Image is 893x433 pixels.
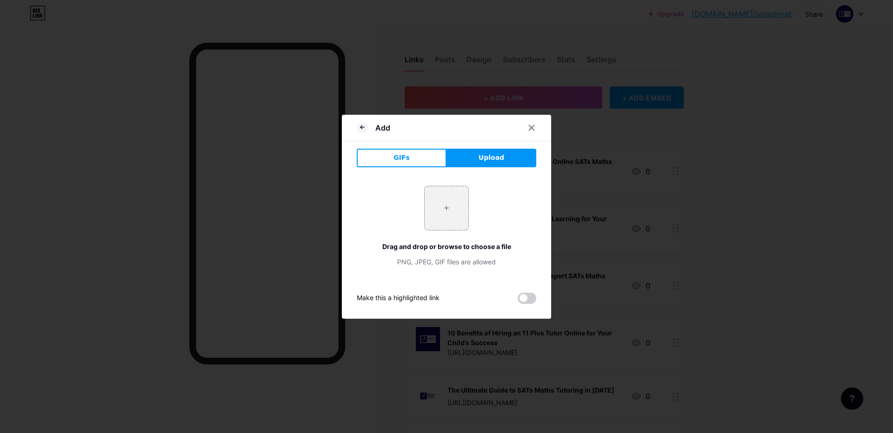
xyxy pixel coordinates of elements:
[446,149,536,167] button: Upload
[479,153,504,163] span: Upload
[393,153,410,163] span: GIFs
[357,242,536,251] div: Drag and drop or browse to choose a file
[357,293,440,304] div: Make this a highlighted link
[357,149,446,167] button: GIFs
[357,257,536,267] div: PNG, JPEG, GIF files are allowed
[375,122,390,133] div: Add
